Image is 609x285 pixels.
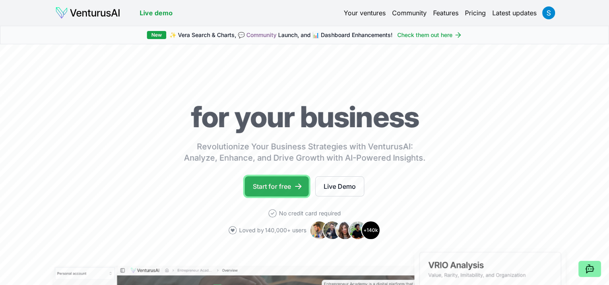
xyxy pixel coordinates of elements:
img: Avatar 3 [335,221,355,240]
a: Community [392,8,427,18]
a: Live demo [140,8,173,18]
span: ✨ Vera Search & Charts, 💬 Launch, and 📊 Dashboard Enhancements! [169,31,392,39]
img: Avatar 4 [348,221,367,240]
a: Latest updates [492,8,537,18]
a: Check them out here [397,31,462,39]
a: Live Demo [315,176,364,196]
a: Community [246,31,277,38]
div: New [147,31,166,39]
img: Avatar 1 [310,221,329,240]
img: ACg8ocJsbkqIGVpqHkZuWU0DyDcNfBNOlU9OGkwcHXers5L95UeQkw=s96-c [542,6,555,19]
img: Avatar 2 [322,221,342,240]
img: logo [55,6,120,19]
a: Your ventures [344,8,386,18]
a: Features [433,8,458,18]
a: Start for free [245,176,309,196]
a: Pricing [465,8,486,18]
